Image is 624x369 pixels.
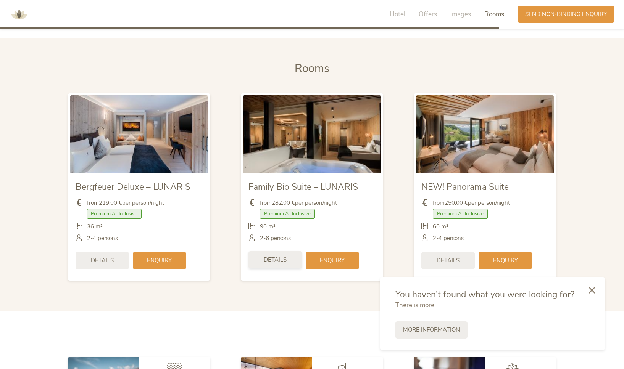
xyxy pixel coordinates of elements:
span: 90 m² [260,223,276,231]
span: Enquiry [493,257,518,265]
img: AMONTI & LUNARIS Wellnessresort [8,3,31,26]
span: 2-4 persons [87,234,118,242]
span: NEW! Panorama Suite [421,181,509,193]
span: You haven’t found what you were looking for? [395,289,574,300]
img: NEW! Panorama Suite [416,95,554,173]
span: 2-4 persons [433,234,464,242]
span: Details [437,257,460,265]
b: 219,00 € [99,199,122,207]
span: Premium All Inclusive [260,209,315,219]
span: Premium All Inclusive [433,209,488,219]
span: More information [403,326,460,334]
span: There is more! [395,301,436,310]
span: Enquiry [320,257,345,265]
span: Offers [419,10,437,19]
span: Rooms [295,61,329,76]
img: Bergfeuer Deluxe – LUNARIS [70,95,208,173]
span: Rooms [484,10,504,19]
span: from per person/night [433,199,510,207]
span: 60 m² [433,223,448,231]
a: AMONTI & LUNARIS Wellnessresort [8,11,31,17]
img: Family Bio Suite – LUNARIS [243,95,381,173]
span: 36 m² [87,223,103,231]
span: Premium All Inclusive [87,209,142,219]
span: Send non-binding enquiry [525,10,607,18]
b: 282,00 € [272,199,295,207]
span: Family Bio Suite – LUNARIS [248,181,358,193]
span: from per person/night [260,199,337,207]
span: from per person/night [87,199,164,207]
span: Details [91,257,114,265]
span: Enquiry [147,257,172,265]
span: 2-6 persons [260,234,291,242]
b: 250,00 € [445,199,468,207]
span: Images [450,10,471,19]
span: Details [264,256,287,264]
a: More information [395,321,468,339]
span: Bergfeuer Deluxe – LUNARIS [76,181,190,193]
span: Hotel [390,10,405,19]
